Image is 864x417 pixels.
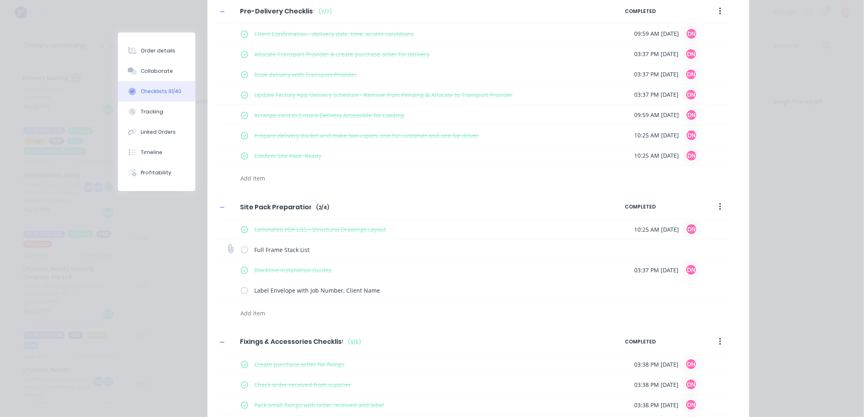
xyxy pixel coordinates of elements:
[634,401,679,409] span: 03:38 PM [DATE]
[685,89,697,101] div: DN
[118,81,195,102] button: Checklists 31/40
[634,90,679,99] span: 03:37 PM [DATE]
[316,204,329,211] span: ( 2 / 4 )
[235,201,316,213] input: Enter Checklist name
[634,29,679,38] span: 09:59 AM [DATE]
[685,150,698,162] div: DN
[118,41,195,61] button: Order details
[118,61,195,81] button: Collaborate
[251,130,604,141] textarea: Prepare delivery docket and make two copies, one for customer and one for driver
[685,129,698,141] div: DN
[685,399,697,411] div: DN
[685,28,698,40] div: DN
[118,142,195,163] button: Timeline
[141,47,175,54] div: Order details
[625,203,694,211] span: COMPLETED
[251,28,604,40] textarea: Client Confirmation - delivery date, time, access conditions
[251,89,604,101] textarea: Update Factory App Delivery Schedule - Remove from Pending & Allocate to Transport Provider
[685,68,697,80] div: DN
[685,48,697,60] div: DN
[141,169,171,176] div: Profitability
[141,88,181,95] div: Checklists 31/40
[685,264,697,276] div: DN
[634,111,679,119] span: 09:59 AM [DATE]
[118,122,195,142] button: Linked Orders
[251,69,604,80] textarea: Book delivery with Transport Provider
[634,360,679,369] span: 03:38 PM [DATE]
[141,128,176,136] div: Linked Orders
[251,244,604,256] textarea: Full Frame Stack List
[251,150,604,162] textarea: Confirm Site Pack Ready
[118,163,195,183] button: Profitability
[685,223,698,235] div: DN
[141,67,173,75] div: Collaborate
[634,70,679,78] span: 03:37 PM [DATE]
[251,48,604,60] textarea: Allocate Transport Provider & create purchase order for delivery
[251,399,604,411] textarea: Pack small fixings with order received and label
[634,380,679,389] span: 03:38 PM [DATE]
[141,149,162,156] div: Timeline
[118,102,195,122] button: Tracking
[348,339,361,346] span: ( 5 / 5 )
[685,358,697,370] div: DN
[625,8,694,15] span: COMPLETED
[251,358,604,370] textarea: Create purchase order for fixings
[235,5,319,17] input: Enter Checklist name
[625,338,694,345] span: COMPLETED
[141,108,163,115] div: Tracking
[319,8,332,15] span: ( 7 / 7 )
[634,266,679,274] span: 03:37 PM [DATE]
[251,109,604,121] textarea: Arrange Yard to Ensure Delivery Accessible for Loading
[634,225,679,234] span: 10:25 AM [DATE]
[634,151,679,160] span: 10:25 AM [DATE]
[251,264,604,276] textarea: Blackline Installation Guides
[251,224,604,235] textarea: Laminated PDF LGS / Structural Drawings Layout
[634,131,679,139] span: 10:25 AM [DATE]
[685,378,697,391] div: DN
[235,336,348,348] input: Enter Checklist name
[685,109,698,121] div: DN
[634,50,679,58] span: 03:37 PM [DATE]
[251,379,604,391] textarea: Check order received from supplier
[251,285,604,296] textarea: Label Envelope with Job Number, Client Name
